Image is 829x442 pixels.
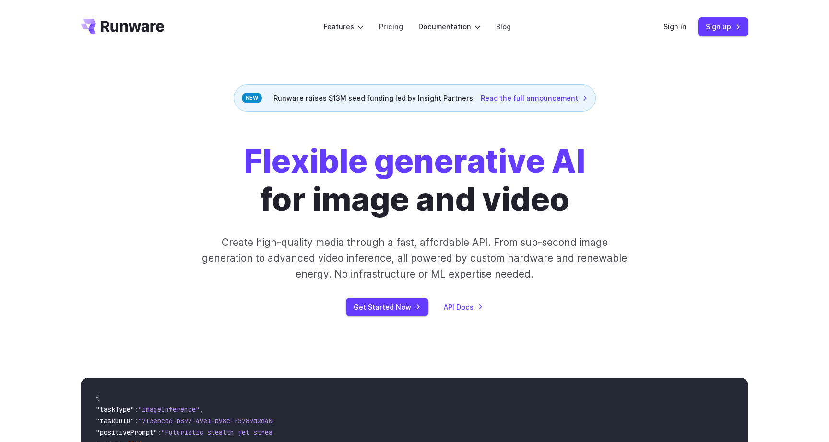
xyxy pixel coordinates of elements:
[134,417,138,425] span: :
[201,234,628,282] p: Create high-quality media through a fast, affordable API. From sub-second image generation to adv...
[698,17,748,36] a: Sign up
[96,417,134,425] span: "taskUUID"
[444,302,483,313] a: API Docs
[81,19,164,34] a: Go to /
[324,21,364,32] label: Features
[138,417,284,425] span: "7f3ebcb6-b897-49e1-b98c-f5789d2d40d7"
[96,394,100,402] span: {
[138,405,200,414] span: "imageInference"
[134,405,138,414] span: :
[346,298,428,316] a: Get Started Now
[496,21,511,32] a: Blog
[244,142,585,180] strong: Flexible generative AI
[96,405,134,414] span: "taskType"
[161,428,510,437] span: "Futuristic stealth jet streaking through a neon-lit cityscape with glowing purple exhaust"
[663,21,687,32] a: Sign in
[418,21,481,32] label: Documentation
[481,93,588,104] a: Read the full announcement
[157,428,161,437] span: :
[96,428,157,437] span: "positivePrompt"
[379,21,403,32] a: Pricing
[244,142,585,219] h1: for image and video
[234,84,596,112] div: Runware raises $13M seed funding led by Insight Partners
[200,405,203,414] span: ,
